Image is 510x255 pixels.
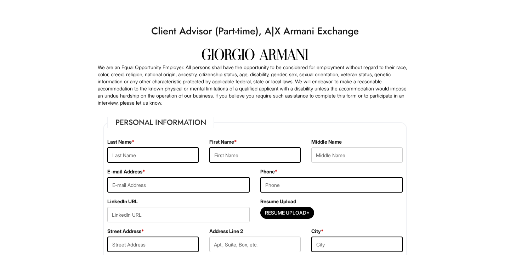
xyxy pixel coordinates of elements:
[94,21,416,41] h1: Client Advisor (Part-time), A|X Armani Exchange
[107,147,199,163] input: Last Name
[209,138,237,145] label: First Name
[311,147,403,163] input: Middle Name
[107,138,135,145] label: Last Name
[107,177,250,193] input: E-mail Address
[107,228,144,235] label: Street Address
[98,64,412,106] p: We are an Equal Opportunity Employer. All persons shall have the opportunity to be considered for...
[107,117,214,128] legend: Personal Information
[311,237,403,252] input: City
[202,49,308,60] img: Giorgio Armani
[260,207,314,219] button: Resume Upload*Resume Upload*
[107,237,199,252] input: Street Address
[260,198,296,205] label: Resume Upload
[107,168,145,175] label: E-mail Address
[107,198,138,205] label: LinkedIn URL
[209,147,301,163] input: First Name
[209,237,301,252] input: Apt., Suite, Box, etc.
[107,207,250,222] input: LinkedIn URL
[311,138,342,145] label: Middle Name
[311,228,324,235] label: City
[260,168,278,175] label: Phone
[209,228,243,235] label: Address Line 2
[260,177,403,193] input: Phone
